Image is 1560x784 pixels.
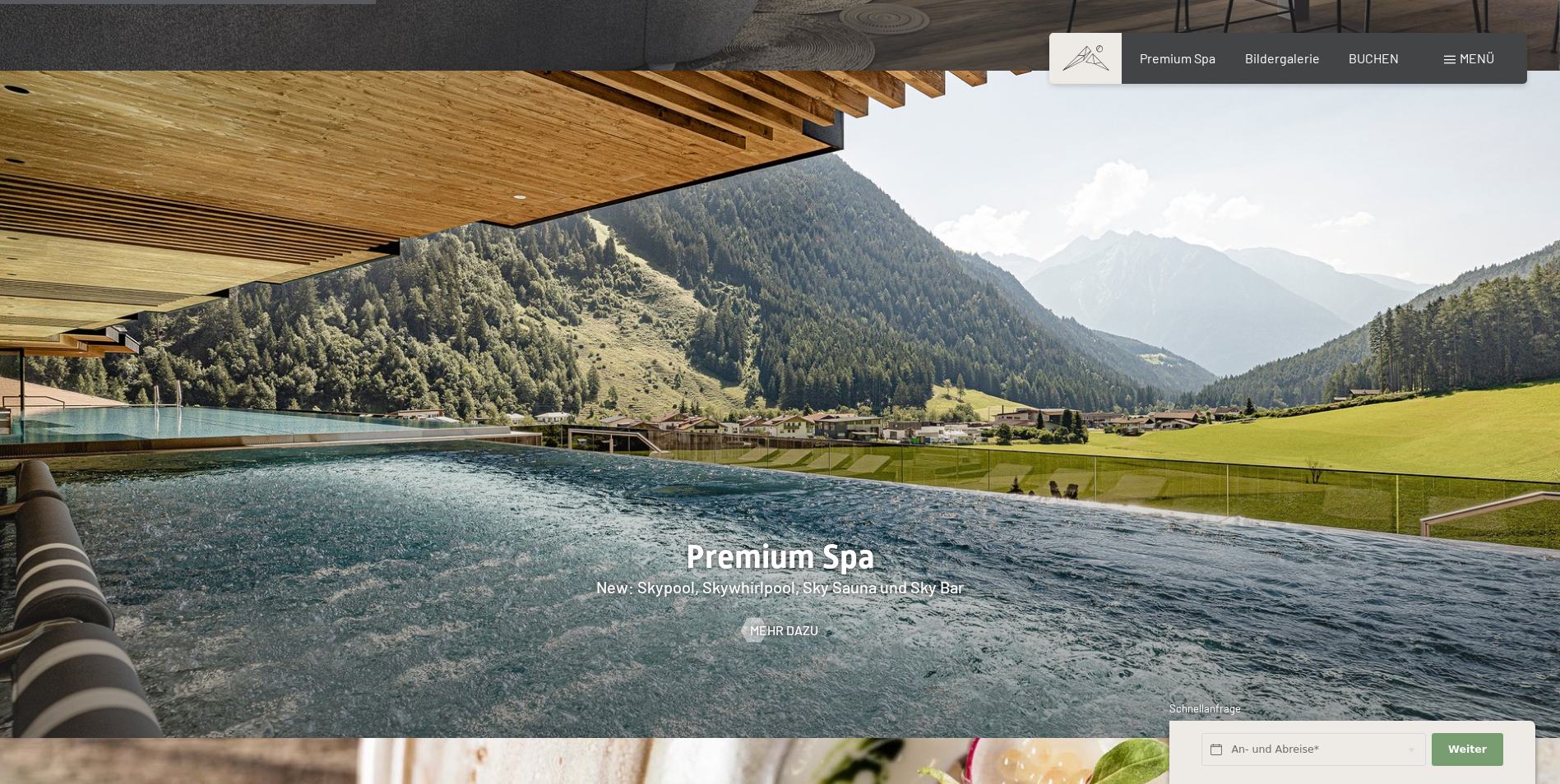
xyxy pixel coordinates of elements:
[1349,50,1399,66] a: BUCHEN
[1432,733,1502,767] button: Weiter
[1169,702,1241,715] span: Schnellanfrage
[1245,50,1320,66] a: Bildergalerie
[1460,50,1494,66] span: Menü
[1448,742,1487,757] span: Weiter
[1140,50,1215,66] a: Premium Spa
[750,621,818,639] span: Mehr dazu
[742,621,818,639] a: Mehr dazu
